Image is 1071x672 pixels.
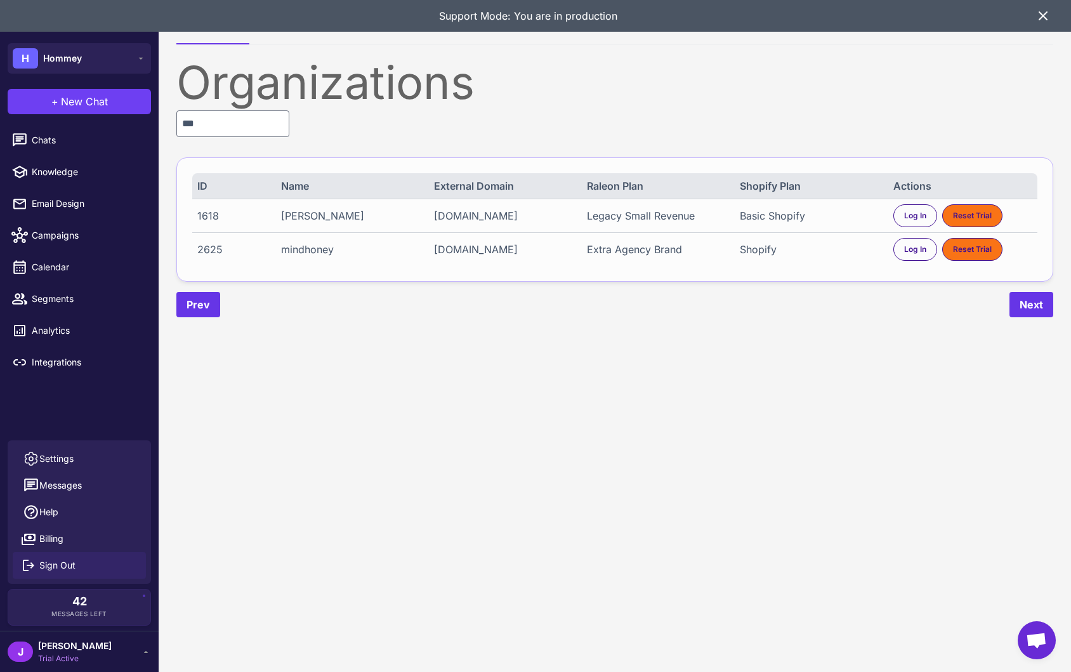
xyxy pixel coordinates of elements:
[39,478,82,492] span: Messages
[5,159,154,185] a: Knowledge
[39,505,58,519] span: Help
[1018,621,1056,659] div: Open chat
[32,133,143,147] span: Chats
[434,178,573,194] div: External Domain
[38,639,112,653] span: [PERSON_NAME]
[39,558,76,572] span: Sign Out
[13,552,146,579] button: Sign Out
[587,242,726,257] div: Extra Agency Brand
[13,472,146,499] button: Messages
[5,254,154,280] a: Calendar
[197,178,267,194] div: ID
[32,165,143,179] span: Knowledge
[953,244,992,255] span: Reset Trial
[197,208,267,223] div: 1618
[32,228,143,242] span: Campaigns
[13,499,146,525] a: Help
[8,89,151,114] button: +New Chat
[587,208,726,223] div: Legacy Small Revenue
[1009,292,1053,317] button: Next
[8,642,33,662] div: J
[176,60,1053,105] div: Organizations
[953,210,992,221] span: Reset Trial
[43,51,82,65] span: Hommey
[61,94,108,109] span: New Chat
[904,210,926,221] span: Log In
[176,292,220,317] button: Prev
[32,197,143,211] span: Email Design
[281,208,420,223] div: [PERSON_NAME]
[5,127,154,154] a: Chats
[587,178,726,194] div: Raleon Plan
[5,286,154,312] a: Segments
[51,94,58,109] span: +
[5,190,154,217] a: Email Design
[197,242,267,257] div: 2625
[13,48,38,69] div: H
[51,609,107,619] span: Messages Left
[281,178,420,194] div: Name
[39,532,63,546] span: Billing
[5,222,154,249] a: Campaigns
[5,349,154,376] a: Integrations
[740,242,879,257] div: Shopify
[740,208,879,223] div: Basic Shopify
[434,208,573,223] div: [DOMAIN_NAME]
[434,242,573,257] div: [DOMAIN_NAME]
[32,355,143,369] span: Integrations
[904,244,926,255] span: Log In
[8,43,151,74] button: HHommey
[281,242,420,257] div: mindhoney
[39,452,74,466] span: Settings
[740,178,879,194] div: Shopify Plan
[32,324,143,338] span: Analytics
[38,653,112,664] span: Trial Active
[5,317,154,344] a: Analytics
[32,292,143,306] span: Segments
[32,260,143,274] span: Calendar
[893,178,1032,194] div: Actions
[72,596,87,607] span: 42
